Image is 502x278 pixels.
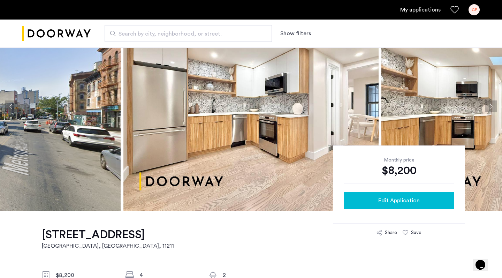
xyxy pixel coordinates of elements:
[22,21,91,47] a: Cazamio logo
[344,192,454,209] button: button
[485,100,497,112] button: Next apartment
[42,242,174,250] h2: [GEOGRAPHIC_DATA], [GEOGRAPHIC_DATA] , 11211
[42,228,174,242] h1: [STREET_ADDRESS]
[473,250,495,271] iframe: chat widget
[344,164,454,178] div: $8,200
[344,157,454,164] div: Monthly price
[105,25,272,42] input: Apartment Search
[411,229,421,236] div: Save
[450,6,459,14] a: Favorites
[42,228,174,250] a: [STREET_ADDRESS][GEOGRAPHIC_DATA], [GEOGRAPHIC_DATA], 11211
[5,100,17,112] button: Previous apartment
[123,2,379,211] img: apartment
[378,196,420,205] span: Edit Application
[22,21,91,47] img: logo
[119,30,252,38] span: Search by city, neighborhood, or street.
[469,4,480,15] div: CF
[280,29,311,38] button: Show or hide filters
[400,6,441,14] a: My application
[385,229,397,236] div: Share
